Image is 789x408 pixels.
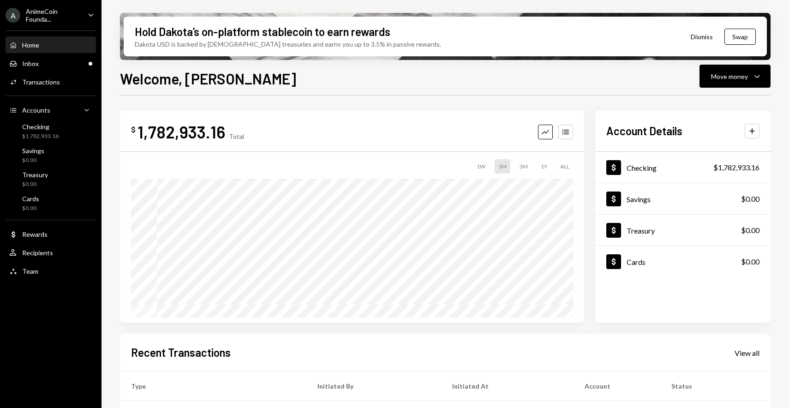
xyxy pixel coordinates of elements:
[441,372,574,401] th: Initiated At
[26,7,80,23] div: AnimeCoin Founda...
[22,156,44,164] div: $0.00
[735,348,759,358] div: View all
[22,195,39,203] div: Cards
[6,73,96,90] a: Transactions
[6,36,96,53] a: Home
[537,159,551,174] div: 1Y
[6,102,96,118] a: Accounts
[22,60,39,67] div: Inbox
[22,41,39,49] div: Home
[22,180,48,188] div: $0.00
[627,163,657,172] div: Checking
[495,159,510,174] div: 1M
[699,65,771,88] button: Move money
[627,226,655,235] div: Treasury
[735,348,759,358] a: View all
[22,204,39,212] div: $0.00
[679,26,724,48] button: Dismiss
[6,144,96,166] a: Savings$0.00
[6,168,96,190] a: Treasury$0.00
[6,226,96,242] a: Rewards
[473,159,489,174] div: 1W
[627,195,651,204] div: Savings
[131,345,231,360] h2: Recent Transactions
[22,132,59,140] div: $1,782,933.16
[22,78,60,86] div: Transactions
[120,69,296,88] h1: Welcome, [PERSON_NAME]
[627,258,646,266] div: Cards
[306,372,441,401] th: Initiated By
[606,123,682,138] h2: Account Details
[135,39,441,49] div: Dakota USD is backed by [DEMOGRAPHIC_DATA] treasuries and earns you up to 3.5% in passive rewards.
[22,230,48,238] div: Rewards
[6,8,20,23] div: A
[22,267,38,275] div: Team
[22,171,48,179] div: Treasury
[135,24,390,39] div: Hold Dakota’s on-platform stablecoin to earn rewards
[713,162,759,173] div: $1,782,933.16
[711,72,748,81] div: Move money
[6,192,96,214] a: Cards$0.00
[6,263,96,279] a: Team
[595,246,771,277] a: Cards$0.00
[120,372,306,401] th: Type
[22,147,44,155] div: Savings
[741,225,759,236] div: $0.00
[741,256,759,267] div: $0.00
[595,215,771,246] a: Treasury$0.00
[22,123,59,131] div: Checking
[724,29,756,45] button: Swap
[131,125,136,134] div: $
[595,152,771,183] a: Checking$1,782,933.16
[137,121,225,142] div: 1,782,933.16
[741,193,759,204] div: $0.00
[22,249,53,257] div: Recipients
[6,55,96,72] a: Inbox
[6,244,96,261] a: Recipients
[229,132,244,140] div: Total
[6,120,96,142] a: Checking$1,782,933.16
[516,159,532,174] div: 3M
[556,159,573,174] div: ALL
[22,106,50,114] div: Accounts
[595,183,771,214] a: Savings$0.00
[574,372,660,401] th: Account
[660,372,771,401] th: Status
